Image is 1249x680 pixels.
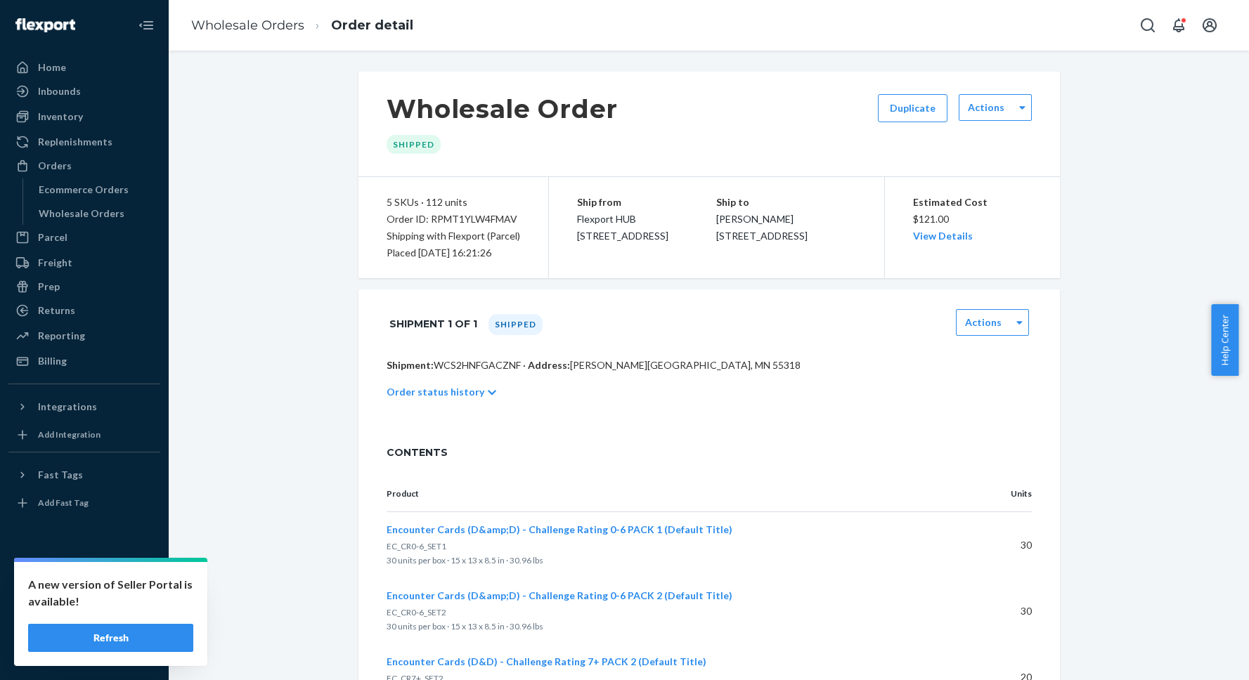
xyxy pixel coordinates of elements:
[973,538,1032,552] p: 30
[913,230,973,242] a: View Details
[8,56,160,79] a: Home
[965,315,1002,329] label: Actions
[132,11,160,39] button: Close Navigation
[39,207,124,221] div: Wholesale Orders
[387,94,619,124] h1: Wholesale Order
[180,5,425,46] ol: breadcrumbs
[38,110,83,124] div: Inventory
[28,624,193,652] button: Refresh
[389,309,477,339] h1: Shipment 1 of 1
[38,159,72,173] div: Orders
[387,445,1032,459] span: CONTENTS
[38,230,67,244] div: Parcel
[387,359,434,371] span: Shipment:
[973,604,1032,618] p: 30
[878,94,947,122] button: Duplicate
[387,523,732,537] button: Encounter Cards (D&amp;D) - Challenge Rating 0-6 PACK 1 (Default Title)
[32,178,161,201] a: Ecommerce Orders
[387,228,520,244] p: Shipping with Flexport (Parcel)
[331,18,413,33] a: Order detail
[1196,11,1224,39] button: Open account menu
[1165,11,1193,39] button: Open notifications
[8,226,160,249] a: Parcel
[387,385,484,399] p: Order status history
[38,468,83,482] div: Fast Tags
[387,589,732,603] button: Encounter Cards (D&amp;D) - Challenge Rating 0-6 PACK 2 (Default Title)
[32,202,161,225] a: Wholesale Orders
[1211,304,1238,376] button: Help Center
[8,299,160,322] a: Returns
[387,488,950,500] p: Product
[8,105,160,128] a: Inventory
[387,655,706,667] span: Encounter Cards (D&D) - Challenge Rating 7+ PACK 2 (Default Title)
[8,492,160,514] a: Add Fast Tag
[577,194,717,211] p: Ship from
[716,213,808,242] span: [PERSON_NAME] [STREET_ADDRESS]
[387,655,706,669] button: Encounter Cards (D&D) - Challenge Rating 7+ PACK 2 (Default Title)
[38,256,72,270] div: Freight
[968,100,1004,115] label: Actions
[387,523,732,535] span: Encounter Cards (D&amp;D) - Challenge Rating 0-6 PACK 1 (Default Title)
[38,280,60,294] div: Prep
[8,464,160,486] button: Fast Tags
[387,554,950,568] p: 30 units per box · 15 x 13 x 8.5 in · 30.96 lbs
[8,641,160,663] button: Give Feedback
[577,213,668,242] span: Flexport HUB [STREET_ADDRESS]
[387,211,520,228] div: Order ID: RPMT1YLW4FMAV
[387,620,950,634] p: 30 units per box · 15 x 13 x 8.5 in · 30.96 lbs
[387,244,520,261] div: Placed [DATE] 16:21:26
[8,593,160,615] button: Talk to Support
[191,18,304,33] a: Wholesale Orders
[38,303,75,318] div: Returns
[488,314,543,335] div: Shipped
[528,359,570,371] span: Address:
[716,194,856,211] p: Ship to
[387,541,446,551] span: EC_CR0-6_SET1
[8,275,160,298] a: Prep
[8,131,160,153] a: Replenishments
[8,155,160,177] a: Orders
[38,135,112,149] div: Replenishments
[38,400,97,414] div: Integrations
[913,194,1032,211] p: Estimated Cost
[8,325,160,347] a: Reporting
[38,354,67,368] div: Billing
[973,488,1032,500] p: Units
[8,424,160,446] a: Add Integration
[8,80,160,103] a: Inbounds
[8,350,160,372] a: Billing
[913,194,1032,244] div: $121.00
[38,84,81,98] div: Inbounds
[8,617,160,639] a: Help Center
[1158,638,1235,673] iframe: Opens a widget where you can chat to one of our agents
[8,395,160,418] button: Integrations
[1134,11,1162,39] button: Open Search Box
[15,18,75,32] img: Flexport logo
[8,251,160,274] a: Freight
[8,569,160,591] a: Settings
[39,183,129,197] div: Ecommerce Orders
[387,589,732,601] span: Encounter Cards (D&amp;D) - Challenge Rating 0-6 PACK 2 (Default Title)
[387,194,520,211] div: 5 SKUs · 112 units
[38,329,85,343] div: Reporting
[38,497,89,509] div: Add Fast Tag
[387,358,1032,372] p: WCS2HNFGACZNF · [PERSON_NAME][GEOGRAPHIC_DATA], MN 55318
[28,576,193,610] p: A new version of Seller Portal is available!
[38,60,66,74] div: Home
[387,607,446,617] span: EC_CR0-6_SET2
[387,135,441,154] div: Shipped
[38,429,101,440] div: Add Integration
